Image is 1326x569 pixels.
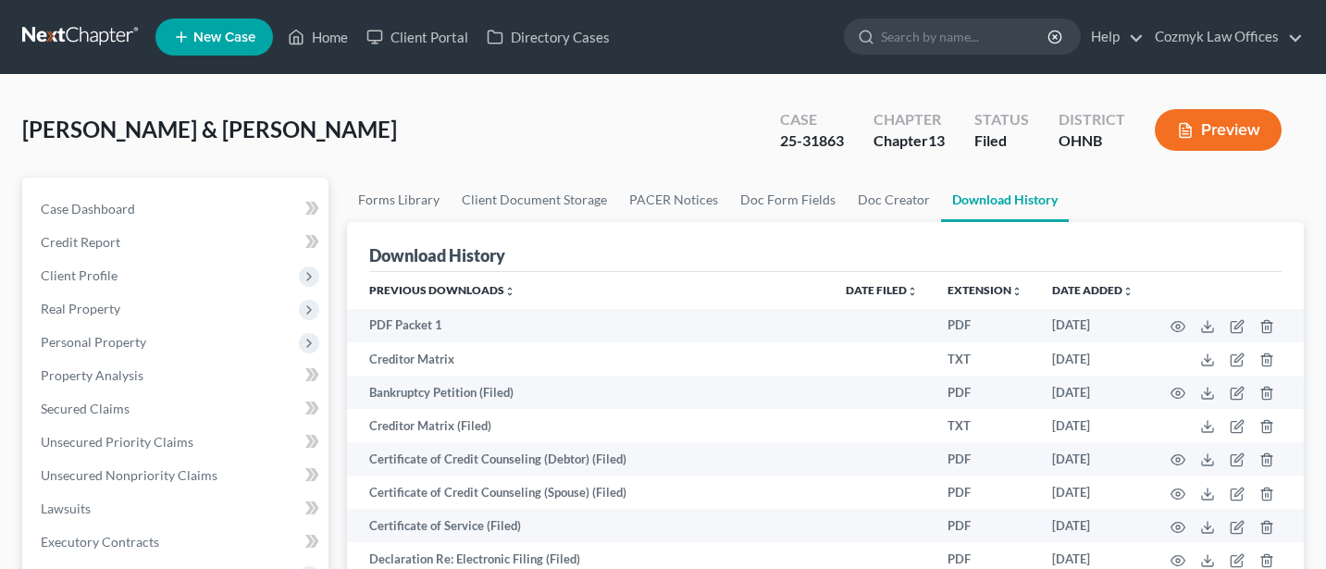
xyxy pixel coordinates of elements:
[41,367,143,383] span: Property Analysis
[347,409,831,442] td: Creditor Matrix (Filed)
[279,20,357,54] a: Home
[369,244,505,266] div: Download History
[941,178,1069,222] a: Download History
[41,501,91,516] span: Lawsuits
[1037,376,1148,409] td: [DATE]
[881,19,1050,54] input: Search by name...
[26,426,328,459] a: Unsecured Priority Claims
[933,409,1037,442] td: TXT
[347,476,831,509] td: Certificate of Credit Counseling (Spouse) (Filed)
[347,376,831,409] td: Bankruptcy Petition (Filed)
[1082,20,1144,54] a: Help
[1037,509,1148,542] td: [DATE]
[1155,109,1282,151] button: Preview
[41,201,135,216] span: Case Dashboard
[1037,309,1148,342] td: [DATE]
[874,130,945,152] div: Chapter
[933,342,1037,376] td: TXT
[933,476,1037,509] td: PDF
[933,376,1037,409] td: PDF
[41,401,130,416] span: Secured Claims
[26,526,328,559] a: Executory Contracts
[26,226,328,259] a: Credit Report
[41,301,120,316] span: Real Property
[504,286,515,297] i: unfold_more
[933,442,1037,476] td: PDF
[1146,20,1303,54] a: Cozmyk Law Offices
[41,434,193,450] span: Unsecured Priority Claims
[1037,342,1148,376] td: [DATE]
[1059,109,1125,130] div: District
[618,178,729,222] a: PACER Notices
[933,309,1037,342] td: PDF
[974,109,1029,130] div: Status
[780,130,844,152] div: 25-31863
[26,459,328,492] a: Unsecured Nonpriority Claims
[357,20,477,54] a: Client Portal
[193,31,255,44] span: New Case
[26,392,328,426] a: Secured Claims
[26,359,328,392] a: Property Analysis
[974,130,1029,152] div: Filed
[26,492,328,526] a: Lawsuits
[1037,476,1148,509] td: [DATE]
[41,534,159,550] span: Executory Contracts
[347,509,831,542] td: Certificate of Service (Filed)
[347,309,831,342] td: PDF Packet 1
[41,467,217,483] span: Unsecured Nonpriority Claims
[1059,130,1125,152] div: OHNB
[347,442,831,476] td: Certificate of Credit Counseling (Debtor) (Filed)
[948,283,1022,297] a: Extensionunfold_more
[41,234,120,250] span: Credit Report
[41,334,146,350] span: Personal Property
[347,342,831,376] td: Creditor Matrix
[1052,283,1134,297] a: Date addedunfold_more
[41,267,118,283] span: Client Profile
[907,286,918,297] i: unfold_more
[729,178,847,222] a: Doc Form Fields
[874,109,945,130] div: Chapter
[846,283,918,297] a: Date Filedunfold_more
[347,178,451,222] a: Forms Library
[451,178,618,222] a: Client Document Storage
[26,192,328,226] a: Case Dashboard
[1122,286,1134,297] i: unfold_more
[847,178,941,222] a: Doc Creator
[933,509,1037,542] td: PDF
[22,116,397,142] span: [PERSON_NAME] & [PERSON_NAME]
[1037,442,1148,476] td: [DATE]
[1011,286,1022,297] i: unfold_more
[928,131,945,149] span: 13
[1037,409,1148,442] td: [DATE]
[780,109,844,130] div: Case
[477,20,619,54] a: Directory Cases
[369,283,515,297] a: Previous Downloadsunfold_more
